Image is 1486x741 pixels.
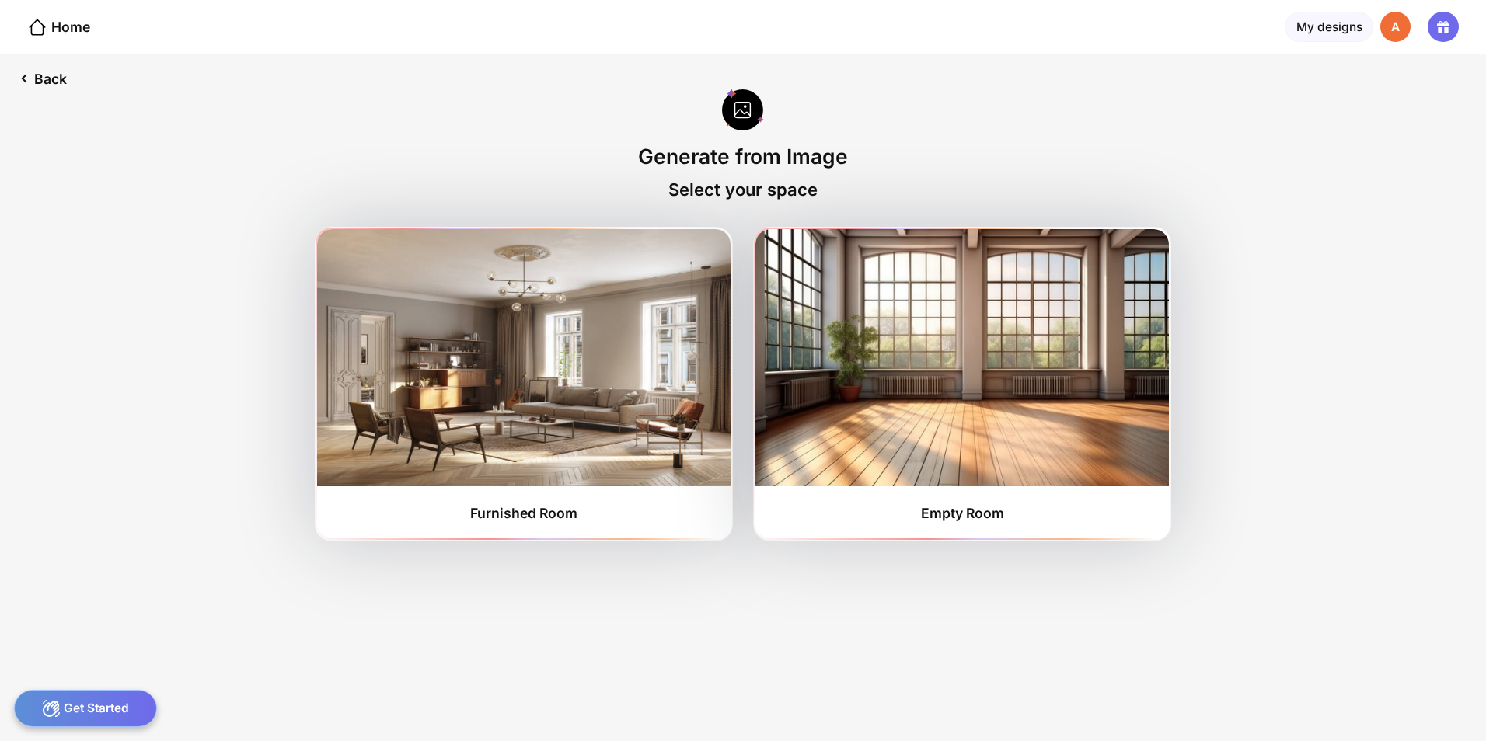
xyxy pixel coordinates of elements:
[27,17,90,37] div: Home
[470,505,577,521] div: Furnished Room
[921,505,1004,521] div: Empty Room
[1285,12,1373,43] div: My designs
[668,179,818,200] div: Select your space
[638,144,848,169] div: Generate from Image
[14,690,158,727] div: Get Started
[1380,12,1411,43] div: A
[755,229,1168,485] img: furnishedRoom2.jpg
[317,229,730,485] img: furnishedRoom1.jpg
